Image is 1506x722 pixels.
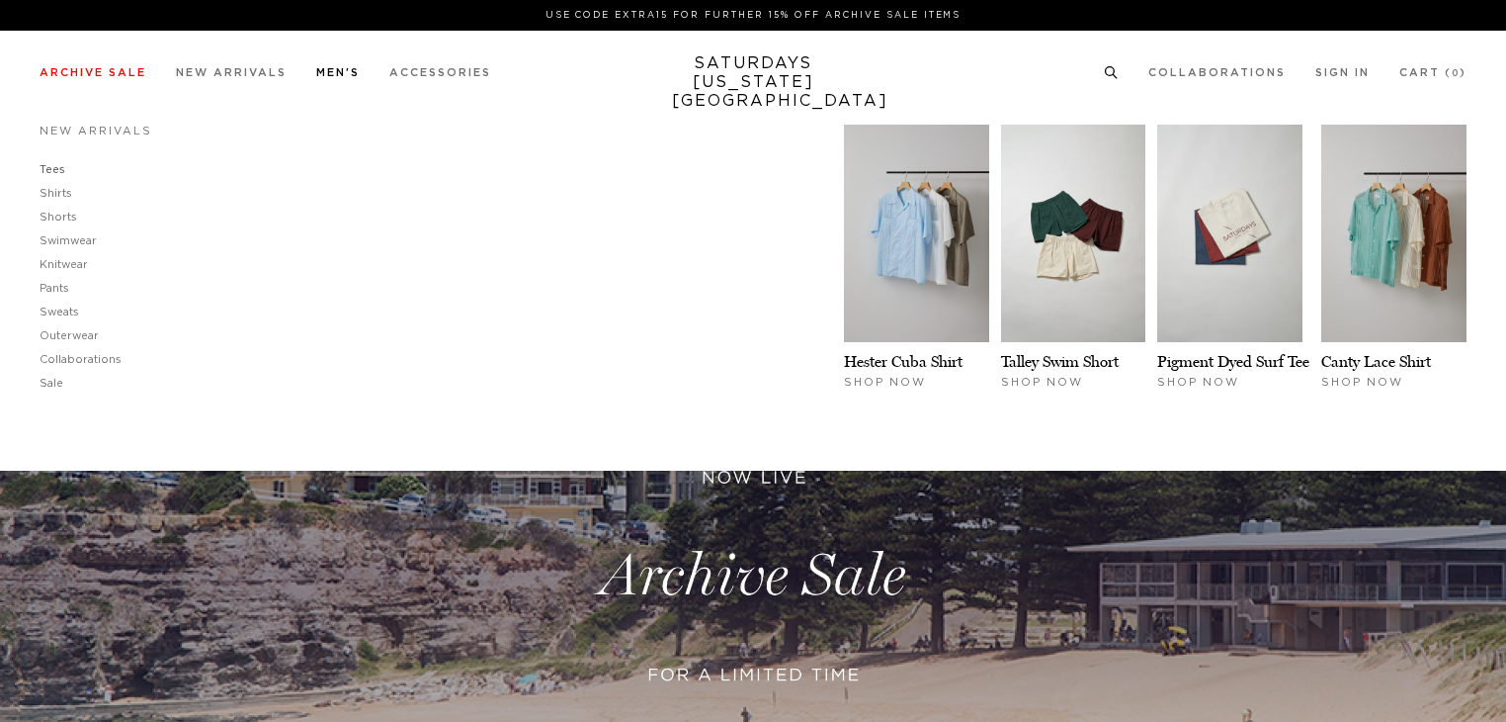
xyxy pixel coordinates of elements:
[40,378,63,389] a: Sale
[1452,69,1460,78] small: 0
[389,67,491,78] a: Accessories
[1315,67,1370,78] a: Sign In
[176,67,287,78] a: New Arrivals
[1399,67,1466,78] a: Cart (0)
[40,188,72,199] a: Shirts
[47,8,1459,23] p: Use Code EXTRA15 for Further 15% Off Archive Sale Items
[40,354,122,365] a: Collaborations
[40,330,99,341] a: Outerwear
[40,307,79,317] a: Sweats
[844,352,962,371] a: Hester Cuba Shirt
[40,212,77,223] a: Shorts
[40,67,146,78] a: Archive Sale
[1321,352,1431,371] a: Canty Lace Shirt
[316,67,360,78] a: Men's
[1001,352,1119,371] a: Talley Swim Short
[40,126,152,136] a: New Arrivals
[1157,352,1309,371] a: Pigment Dyed Surf Tee
[40,283,69,294] a: Pants
[40,259,88,270] a: Knitwear
[40,235,97,246] a: Swimwear
[1148,67,1286,78] a: Collaborations
[40,164,65,175] a: Tees
[672,54,835,111] a: SATURDAYS[US_STATE][GEOGRAPHIC_DATA]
